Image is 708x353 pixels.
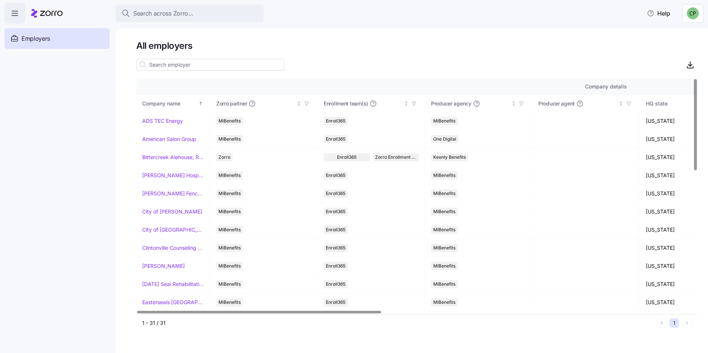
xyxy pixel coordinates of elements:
[218,208,241,216] span: MiBenefits
[326,226,345,234] span: Enroll365
[142,172,204,179] a: [PERSON_NAME] Hospitality
[657,318,667,328] button: Previous page
[433,135,456,143] span: One Digital
[4,28,110,49] a: Employers
[218,117,241,125] span: MiBenefits
[142,100,197,108] div: Company name
[136,95,210,112] th: Company nameSorted ascending
[647,9,670,18] span: Help
[142,117,183,125] a: ADS TEC Energy
[142,244,204,252] a: Clintonville Counseling and Wellness
[136,59,284,71] input: Search employer
[404,101,409,106] div: Not sorted
[326,280,345,288] span: Enroll365
[326,171,345,179] span: Enroll365
[511,101,516,106] div: Not sorted
[116,4,264,22] button: Search across Zorro...
[218,298,241,306] span: MiBenefits
[682,318,692,328] button: Next page
[216,100,247,107] span: Zorro partner
[641,6,676,21] button: Help
[433,208,455,216] span: MiBenefits
[433,244,455,252] span: MiBenefits
[618,101,624,106] div: Not sorted
[142,299,204,306] a: Easterseals [GEOGRAPHIC_DATA] & [GEOGRAPHIC_DATA][US_STATE]
[337,153,357,161] span: Enroll365
[433,171,455,179] span: MiBenefits
[21,34,50,43] span: Employers
[218,189,241,198] span: MiBenefits
[218,171,241,179] span: MiBenefits
[142,154,204,161] a: Bittercreek Alehouse, Red Feather Lounge, Diablo & Sons Saloon
[669,318,679,328] button: 1
[433,189,455,198] span: MiBenefits
[326,117,345,125] span: Enroll365
[326,135,345,143] span: Enroll365
[375,153,417,161] span: Zorro Enrollment Team
[326,262,345,270] span: Enroll365
[198,101,203,106] div: Sorted ascending
[142,280,204,288] a: [DATE] Seal Rehabilitation Center of [GEOGRAPHIC_DATA]
[538,100,575,107] span: Producer agent
[532,95,640,112] th: Producer agentNot sorted
[142,208,202,215] a: City of [PERSON_NAME]
[324,100,368,107] span: Enrollment team(s)
[296,101,301,106] div: Not sorted
[218,226,241,234] span: MiBenefits
[218,244,241,252] span: MiBenefits
[431,100,471,107] span: Producer agency
[218,280,241,288] span: MiBenefits
[318,95,425,112] th: Enrollment team(s)Not sorted
[210,95,318,112] th: Zorro partnerNot sorted
[218,135,241,143] span: MiBenefits
[433,226,455,234] span: MiBenefits
[218,262,241,270] span: MiBenefits
[433,298,455,306] span: MiBenefits
[425,95,532,112] th: Producer agencyNot sorted
[142,319,654,327] div: 1 - 31 / 31
[133,9,193,18] span: Search across Zorro...
[326,189,345,198] span: Enroll365
[433,262,455,270] span: MiBenefits
[433,153,466,161] span: Keenly Benefits
[218,153,230,161] span: Zorro
[326,208,345,216] span: Enroll365
[433,117,455,125] span: MiBenefits
[326,244,345,252] span: Enroll365
[687,7,699,19] img: 8424d6c99baeec437bf5dae78df33962
[142,135,196,143] a: American Salon Group
[433,280,455,288] span: MiBenefits
[136,40,698,51] h1: All employers
[142,190,204,197] a: [PERSON_NAME] Fence Company
[142,262,185,270] a: [PERSON_NAME]
[142,226,204,233] a: City of [GEOGRAPHIC_DATA]
[326,298,345,306] span: Enroll365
